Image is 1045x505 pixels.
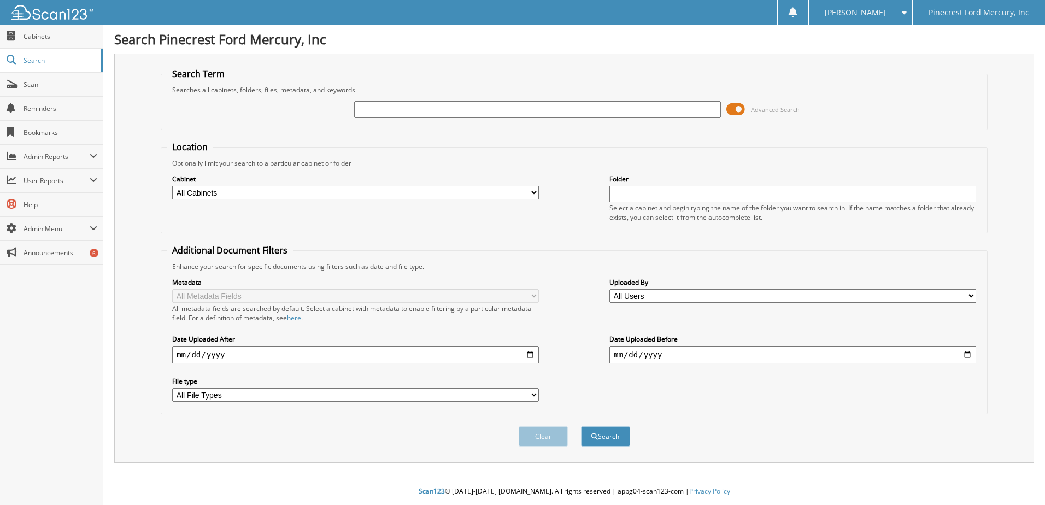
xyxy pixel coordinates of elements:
[287,313,301,322] a: here
[519,426,568,447] button: Clear
[825,9,886,16] span: [PERSON_NAME]
[609,203,976,222] div: Select a cabinet and begin typing the name of the folder you want to search in. If the name match...
[24,128,97,137] span: Bookmarks
[609,278,976,287] label: Uploaded By
[24,224,90,233] span: Admin Menu
[24,32,97,41] span: Cabinets
[24,176,90,185] span: User Reports
[167,158,982,168] div: Optionally limit your search to a particular cabinet or folder
[172,377,539,386] label: File type
[24,200,97,209] span: Help
[103,478,1045,505] div: © [DATE]-[DATE] [DOMAIN_NAME]. All rights reserved | appg04-scan123-com |
[167,85,982,95] div: Searches all cabinets, folders, files, metadata, and keywords
[172,346,539,363] input: start
[114,30,1034,48] h1: Search Pinecrest Ford Mercury, Inc
[90,249,98,257] div: 6
[167,68,230,80] legend: Search Term
[24,248,97,257] span: Announcements
[167,141,213,153] legend: Location
[24,56,96,65] span: Search
[419,486,445,496] span: Scan123
[24,104,97,113] span: Reminders
[609,334,976,344] label: Date Uploaded Before
[167,262,982,271] div: Enhance your search for specific documents using filters such as date and file type.
[172,278,539,287] label: Metadata
[581,426,630,447] button: Search
[24,80,97,89] span: Scan
[609,174,976,184] label: Folder
[929,9,1029,16] span: Pinecrest Ford Mercury, Inc
[609,346,976,363] input: end
[172,174,539,184] label: Cabinet
[167,244,293,256] legend: Additional Document Filters
[172,304,539,322] div: All metadata fields are searched by default. Select a cabinet with metadata to enable filtering b...
[172,334,539,344] label: Date Uploaded After
[689,486,730,496] a: Privacy Policy
[24,152,90,161] span: Admin Reports
[11,5,93,20] img: scan123-logo-white.svg
[751,105,800,114] span: Advanced Search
